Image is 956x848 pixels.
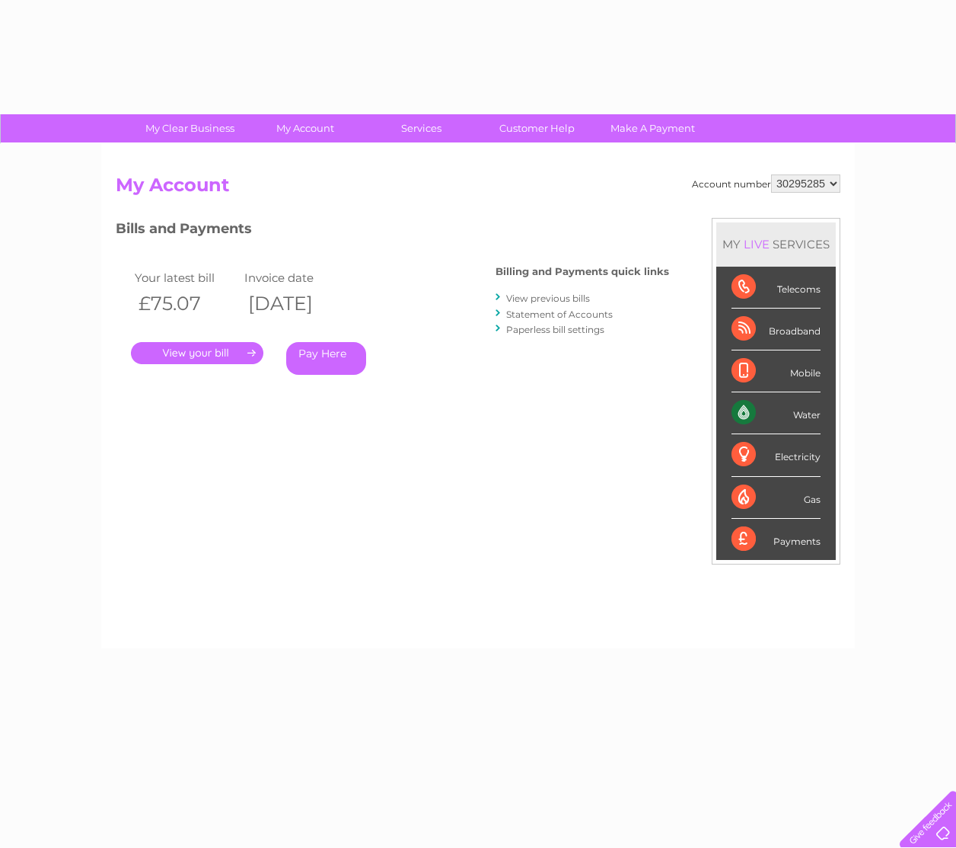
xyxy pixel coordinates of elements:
[131,342,263,364] a: .
[506,324,604,335] a: Paperless bill settings
[131,288,241,319] th: £75.07
[241,267,350,288] td: Invoice date
[731,350,821,392] div: Mobile
[506,293,590,304] a: View previous bills
[731,309,821,350] div: Broadband
[116,174,840,203] h2: My Account
[241,288,350,319] th: [DATE]
[741,237,773,251] div: LIVE
[692,174,840,193] div: Account number
[731,392,821,434] div: Water
[590,114,715,142] a: Make A Payment
[731,477,821,519] div: Gas
[127,114,253,142] a: My Clear Business
[506,309,613,320] a: Statement of Accounts
[731,519,821,560] div: Payments
[731,267,821,309] div: Telecoms
[496,266,669,277] h4: Billing and Payments quick links
[116,218,669,245] h3: Bills and Payments
[286,342,366,375] a: Pay Here
[731,434,821,476] div: Electricity
[358,114,484,142] a: Services
[716,222,836,266] div: MY SERVICES
[474,114,600,142] a: Customer Help
[243,114,368,142] a: My Account
[131,267,241,288] td: Your latest bill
